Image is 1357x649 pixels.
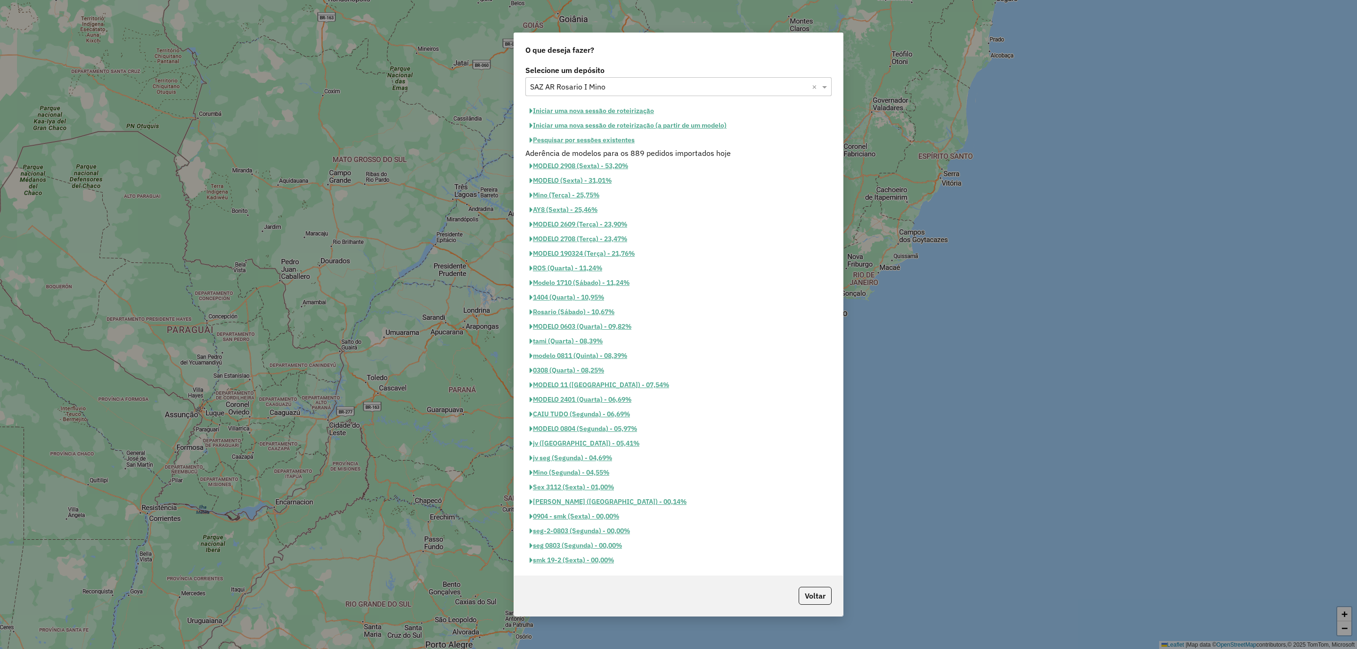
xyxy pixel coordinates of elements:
button: modelo 0811 (Quinta) - 08,39% [525,349,631,363]
button: [PERSON_NAME] ([GEOGRAPHIC_DATA]) - 00,14% [525,495,691,509]
button: Mino (Terça) - 25,75% [525,188,604,203]
button: MODELO 190324 (Terça) - 21,76% [525,246,639,261]
button: Modelo 1710 (Sábado) - 11,24% [525,276,634,290]
button: CAIU TUDO (Segunda) - 06,69% [525,407,634,422]
button: AY8 (Sexta) - 25,46% [525,203,602,217]
button: tami (Quarta) - 08,39% [525,334,607,349]
button: MODELO 2609 (Terça) - 23,90% [525,217,631,232]
button: Sex 3112 (Sexta) - 01,00% [525,480,618,495]
button: Pesquisar por sessões existentes [525,133,639,147]
button: ROS (Quarta) - 11,24% [525,261,606,276]
button: jv seg (Segunda) - 04,69% [525,451,616,465]
button: MODELO 2708 (Terça) - 23,47% [525,232,631,246]
button: MODELO 11 ([GEOGRAPHIC_DATA]) - 07,54% [525,378,673,392]
button: MODELO (Sexta) - 31,01% [525,173,616,188]
button: 0308 (Quarta) - 08,25% [525,363,608,378]
div: Aderência de modelos para os 889 pedidos importados hoje [520,147,837,159]
button: Voltar [799,587,832,605]
button: Mino (Segunda) - 04,55% [525,465,613,480]
button: seg-2-0803 (Segunda) - 00,00% [525,524,634,538]
button: Iniciar uma nova sessão de roteirização [525,104,658,118]
span: Clear all [812,81,820,92]
button: Rosario (Sábado) - 10,67% [525,305,619,319]
span: O que deseja fazer? [525,44,594,56]
button: 0904 - smk (Sexta) - 00,00% [525,509,623,524]
button: 1404 (Quarta) - 10,95% [525,290,608,305]
button: MODELO 2401 (Quarta) - 06,69% [525,392,636,407]
button: smk 19-2 (Sexta) - 00,00% [525,553,618,568]
button: Iniciar uma nova sessão de roteirização (a partir de um modelo) [525,118,731,133]
button: jv ([GEOGRAPHIC_DATA]) - 05,41% [525,436,644,451]
button: MODELO 2908 (Sexta) - 53,20% [525,159,632,173]
button: MODELO 0603 (Quarta) - 09,82% [525,319,636,334]
button: MODELO 0804 (Segunda) - 05,97% [525,422,641,436]
label: Selecione um depósito [525,65,832,76]
button: seg 0803 (Segunda) - 00,00% [525,538,626,553]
